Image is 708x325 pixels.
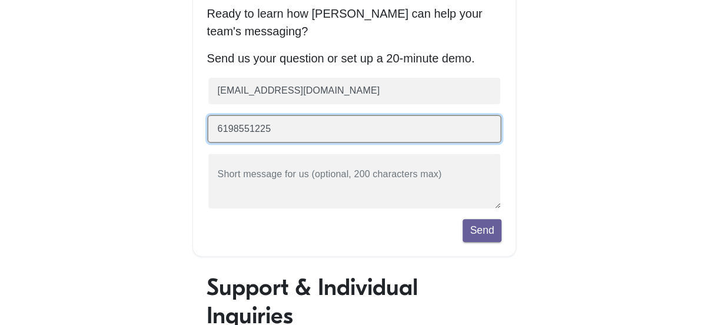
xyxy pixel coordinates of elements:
[463,219,501,241] button: Send
[207,49,501,67] p: Send us your question or set up a 20-minute demo.
[207,77,501,105] input: Business email (required)
[207,5,501,40] p: Ready to learn how [PERSON_NAME] can help your team's messaging?
[207,115,501,144] input: Phone number (optional)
